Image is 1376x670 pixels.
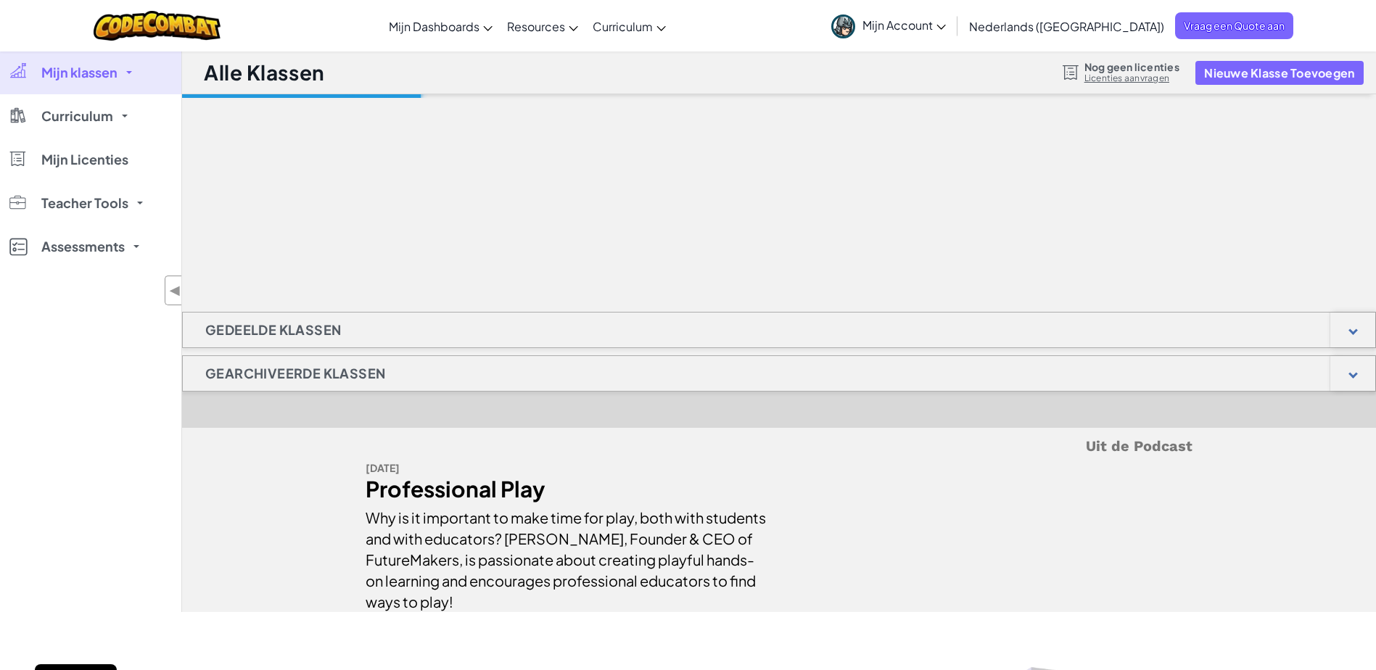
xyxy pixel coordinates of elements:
[204,59,325,86] h1: Alle Klassen
[593,19,653,34] span: Curriculum
[366,458,768,479] div: [DATE]
[1195,61,1363,85] button: Nieuwe Klasse Toevoegen
[41,197,128,210] span: Teacher Tools
[962,7,1171,46] a: Nederlands ([GEOGRAPHIC_DATA])
[507,19,565,34] span: Resources
[969,19,1164,34] span: Nederlands ([GEOGRAPHIC_DATA])
[41,66,118,79] span: Mijn klassen
[366,500,768,612] div: Why is it important to make time for play, both with students and with educators? [PERSON_NAME], ...
[862,17,946,33] span: Mijn Account
[169,280,181,301] span: ◀
[500,7,585,46] a: Resources
[94,11,221,41] img: CodeCombat logo
[1175,12,1293,39] a: Vraag een Quote aan
[1084,61,1179,73] span: Nog geen licenties
[41,153,128,166] span: Mijn Licenties
[41,109,113,123] span: Curriculum
[366,479,768,500] div: Professional Play
[1084,73,1179,84] a: Licenties aanvragen
[183,355,408,392] h1: Gearchiveerde Klassen
[389,19,479,34] span: Mijn Dashboards
[366,435,1192,458] h5: Uit de Podcast
[585,7,673,46] a: Curriculum
[382,7,500,46] a: Mijn Dashboards
[824,3,953,49] a: Mijn Account
[183,312,363,348] h1: Gedeelde Klassen
[831,15,855,38] img: avatar
[41,240,125,253] span: Assessments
